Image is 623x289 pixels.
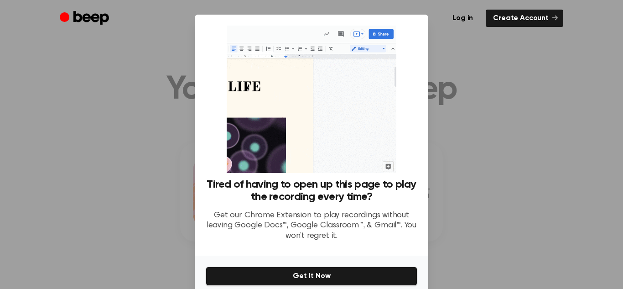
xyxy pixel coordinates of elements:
[227,26,396,173] img: Beep extension in action
[206,210,417,242] p: Get our Chrome Extension to play recordings without leaving Google Docs™, Google Classroom™, & Gm...
[206,267,417,286] button: Get It Now
[60,10,111,27] a: Beep
[445,10,480,27] a: Log in
[486,10,563,27] a: Create Account
[206,179,417,203] h3: Tired of having to open up this page to play the recording every time?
